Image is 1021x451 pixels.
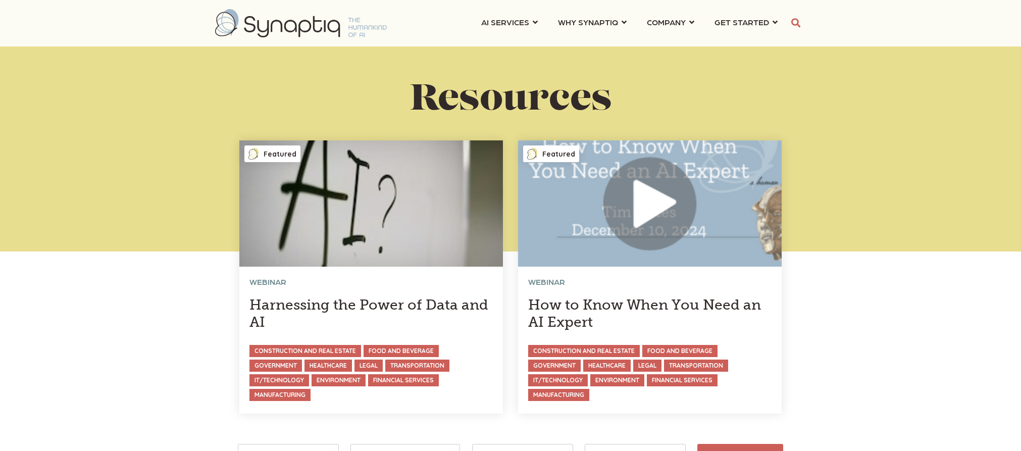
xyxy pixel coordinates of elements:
[647,13,694,31] a: COMPANY
[215,9,387,37] img: synaptiq logo-2
[714,15,769,29] span: GET STARTED
[471,5,788,41] nav: menu
[558,13,627,31] a: WHY SYNAPTIQ
[558,15,618,29] span: WHY SYNAPTIQ
[481,13,538,31] a: AI SERVICES
[481,15,529,29] span: AI SERVICES
[647,15,686,29] span: COMPANY
[230,81,791,121] h1: Resources
[714,13,778,31] a: GET STARTED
